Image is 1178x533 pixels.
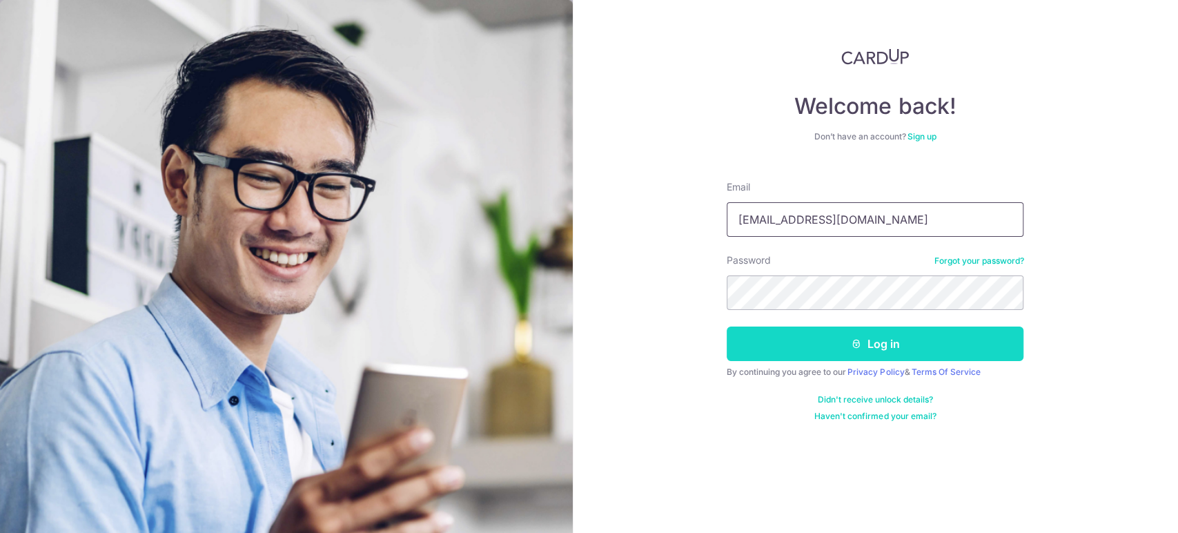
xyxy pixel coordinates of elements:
input: Enter your Email [727,202,1023,237]
a: Sign up [907,131,936,142]
a: Haven't confirmed your email? [814,411,936,422]
div: Don’t have an account? [727,131,1023,142]
a: Didn't receive unlock details? [818,394,933,405]
div: By continuing you agree to our & [727,367,1023,378]
label: Email [727,180,750,194]
button: Log in [727,327,1023,361]
img: CardUp Logo [841,48,909,65]
h4: Welcome back! [727,93,1023,120]
label: Password [727,253,771,267]
a: Terms Of Service [911,367,980,377]
a: Forgot your password? [934,255,1023,266]
a: Privacy Policy [847,367,904,377]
